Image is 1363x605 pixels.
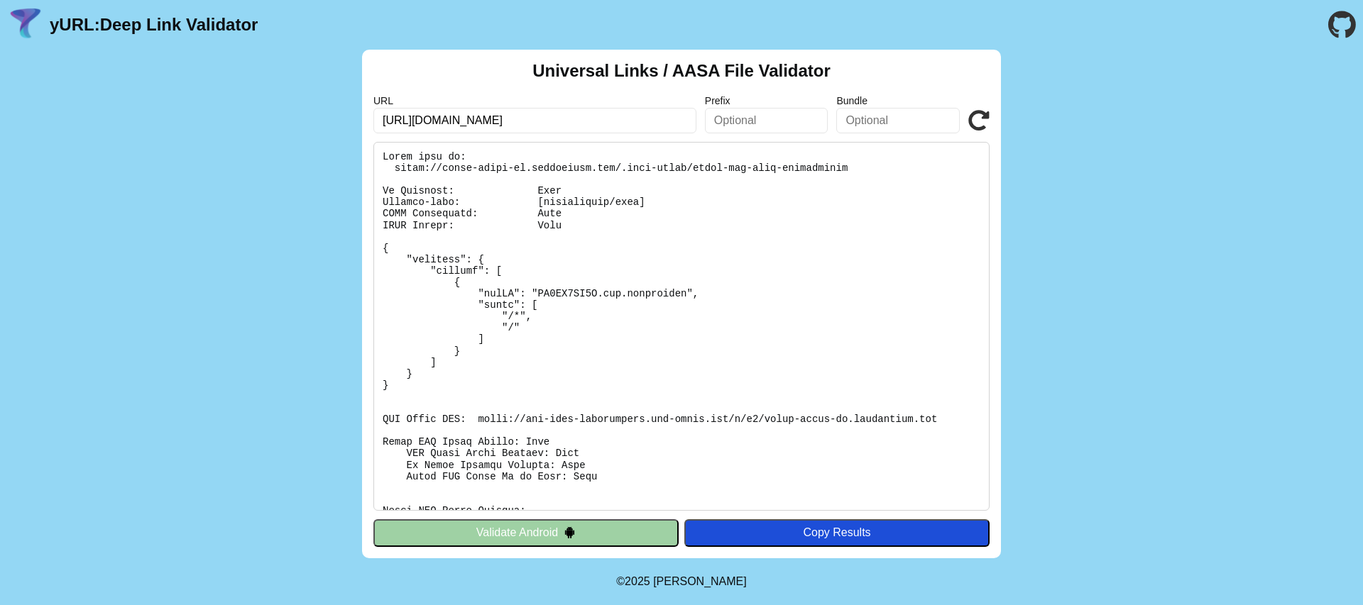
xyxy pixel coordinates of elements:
[691,526,982,539] div: Copy Results
[373,95,696,106] label: URL
[705,108,828,133] input: Optional
[705,95,828,106] label: Prefix
[7,6,44,43] img: yURL Logo
[373,108,696,133] input: Required
[373,519,679,546] button: Validate Android
[836,108,960,133] input: Optional
[50,15,258,35] a: yURL:Deep Link Validator
[616,558,746,605] footer: ©
[684,519,990,546] button: Copy Results
[564,526,576,538] img: droidIcon.svg
[625,575,650,587] span: 2025
[653,575,747,587] a: Michael Ibragimchayev's Personal Site
[836,95,960,106] label: Bundle
[532,61,831,81] h2: Universal Links / AASA File Validator
[373,142,990,511] pre: Lorem ipsu do: sitam://conse-adipi-el.seddoeiusm.tem/.inci-utlab/etdol-mag-aliq-enimadminim Ve Qu...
